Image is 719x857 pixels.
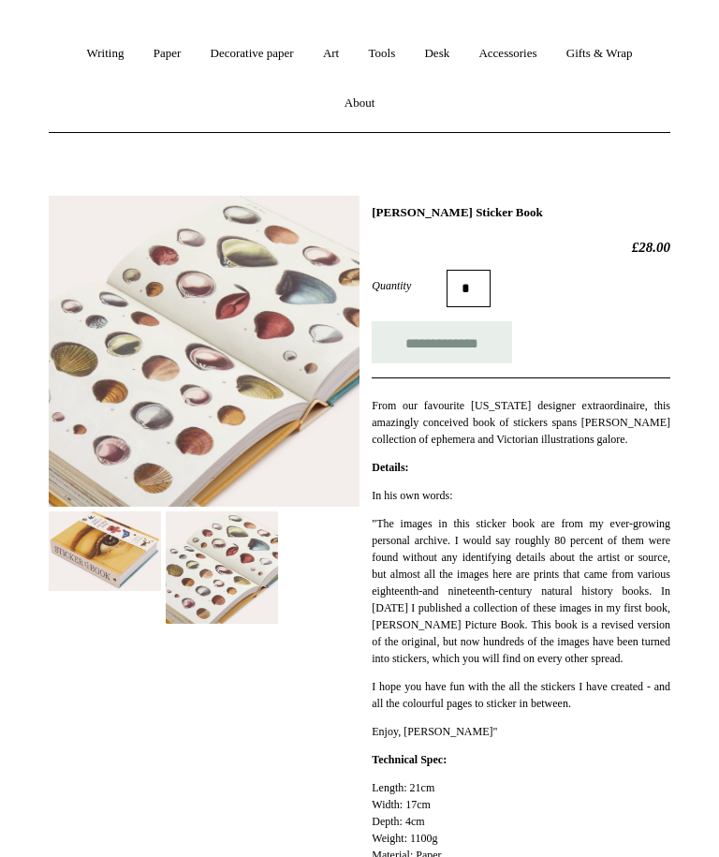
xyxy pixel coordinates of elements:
a: Art [310,29,352,79]
a: Desk [411,29,462,79]
a: Gifts & Wrap [553,29,646,79]
p: I hope you have fun with the all the stickers I have created - and all the colourful pages to sti... [372,678,670,712]
img: John Derian Sticker Book [166,511,278,624]
a: Writing [73,29,137,79]
h2: £28.00 [372,239,670,256]
span: From our favourite [US_STATE] designer extraordinaire, this amazingly conceived book of stickers ... [372,399,670,446]
p: In his own words: [372,487,670,504]
strong: Technical Spec: [372,753,447,766]
label: Quantity [372,277,447,294]
a: Decorative paper [198,29,307,79]
img: John Derian Sticker Book [49,196,359,507]
h1: [PERSON_NAME] Sticker Book [372,205,670,220]
a: Tools [356,29,409,79]
img: John Derian Sticker Book [49,511,161,591]
p: Enjoy, [PERSON_NAME]" [372,723,670,740]
strong: Details: [372,461,408,474]
a: About [331,79,389,128]
a: Accessories [465,29,550,79]
p: "The images in this sticker book are from my ever-growing personal archive. I would say roughly 8... [372,515,670,667]
a: Paper [140,29,195,79]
